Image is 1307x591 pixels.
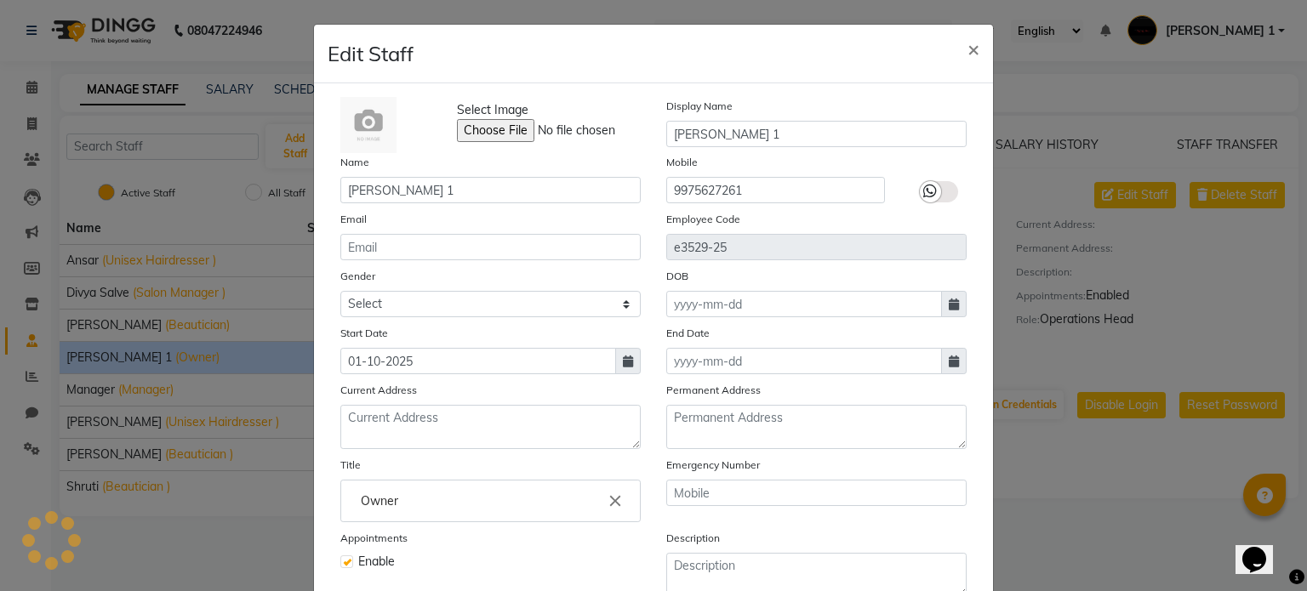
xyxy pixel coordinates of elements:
label: Mobile [666,155,698,170]
input: Employee Code [666,234,967,260]
label: Employee Code [666,212,740,227]
label: Description [666,531,720,546]
label: Appointments [340,531,408,546]
input: Select Image [457,119,688,142]
input: yyyy-mm-dd [340,348,616,374]
label: Title [340,457,361,473]
label: DOB [666,269,688,284]
input: yyyy-mm-dd [666,291,942,317]
span: Select Image [457,101,528,119]
span: × [967,36,979,61]
input: yyyy-mm-dd [666,348,942,374]
label: Emergency Number [666,457,760,473]
label: Permanent Address [666,383,761,398]
label: Start Date [340,326,388,341]
input: Name [340,177,641,203]
input: Mobile [666,177,885,203]
label: End Date [666,326,710,341]
label: Gender [340,269,375,284]
img: Cinque Terre [340,97,397,153]
input: Enter the Title [348,484,633,518]
input: Email [340,234,641,260]
button: Close [954,25,993,72]
label: Current Address [340,383,417,398]
input: Mobile [666,480,967,506]
h4: Edit Staff [328,38,414,69]
label: Name [340,155,369,170]
label: Email [340,212,367,227]
i: Close [606,492,625,510]
label: Display Name [666,99,733,114]
span: Enable [358,553,395,571]
iframe: chat widget [1236,523,1290,574]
